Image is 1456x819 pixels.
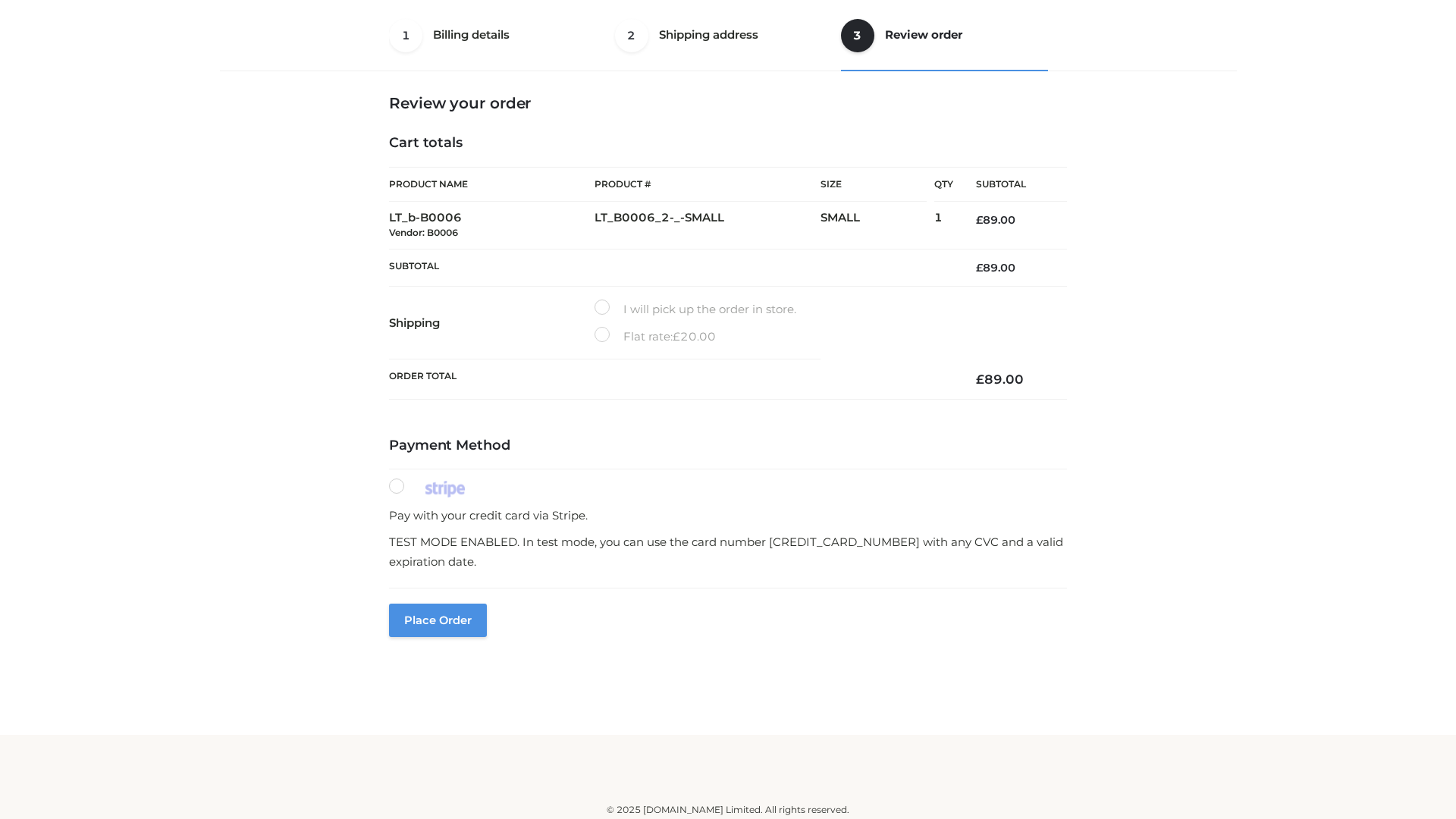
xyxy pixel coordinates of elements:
bdi: 20.00 [673,329,716,344]
span: £ [976,261,983,275]
bdi: 89.00 [976,213,1015,227]
td: LT_b-B0006 [389,202,595,249]
label: Flat rate: [595,327,716,347]
th: Product # [595,167,821,202]
th: Order Total [389,359,953,400]
th: Shipping [389,287,595,359]
td: 1 [934,202,953,249]
h4: Payment Method [389,438,1067,454]
h4: Cart totals [389,135,1067,152]
td: SMALL [821,202,934,249]
th: Qty [934,167,953,202]
th: Size [821,168,927,202]
td: LT_B0006_2-_-SMALL [595,202,821,249]
small: Vendor: B0006 [389,227,458,238]
div: © 2025 [DOMAIN_NAME] Limited. All rights reserved. [225,802,1231,817]
th: Subtotal [953,168,1067,202]
span: £ [673,329,680,344]
button: Place order [389,604,487,637]
span: £ [976,213,983,227]
h3: Review your order [389,94,1067,112]
p: TEST MODE ENABLED. In test mode, you can use the card number [CREDIT_CARD_NUMBER] with any CVC an... [389,532,1067,571]
bdi: 89.00 [976,261,1015,275]
label: I will pick up the order in store. [595,300,796,319]
p: Pay with your credit card via Stripe. [389,506,1067,526]
span: £ [976,372,984,387]
th: Subtotal [389,249,953,286]
th: Product Name [389,167,595,202]
bdi: 89.00 [976,372,1024,387]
